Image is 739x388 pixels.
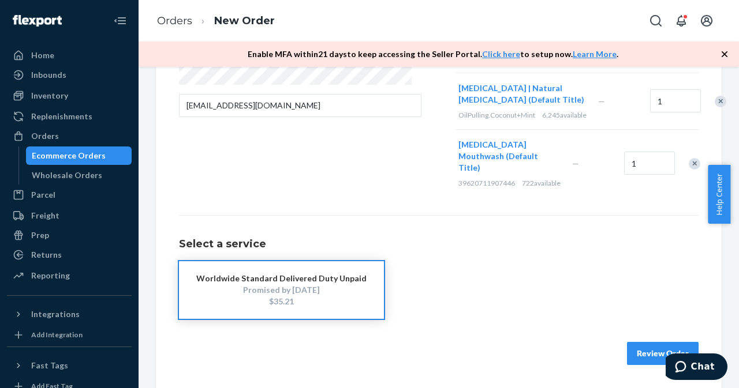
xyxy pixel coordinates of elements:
button: Open notifications [670,9,693,32]
a: Replenishments [7,107,132,126]
div: Worldwide Standard Delivered Duty Unpaid [196,273,367,284]
a: Reporting [7,266,132,285]
a: Click here [482,49,520,59]
a: Ecommerce Orders [26,146,132,165]
a: Inventory [7,86,132,105]
p: Enable MFA within 21 days to keep accessing the Seller Portal. to setup now. . [248,48,618,60]
input: Quantity [650,89,701,112]
button: Open account menu [695,9,718,32]
button: Worldwide Standard Delivered Duty UnpaidPromised by [DATE]$35.21 [179,261,384,319]
span: 39620711907446 [458,179,515,187]
input: Quantity [624,152,675,175]
h1: Select a service [179,239,699,250]
a: Orders [7,127,132,145]
span: [MEDICAL_DATA] Mouthwash (Default Title) [458,140,538,172]
span: — [572,159,579,168]
div: Replenishments [31,111,92,122]
span: [MEDICAL_DATA] | Natural [MEDICAL_DATA] (Default Title) [458,83,584,104]
div: Integrations [31,308,80,320]
a: Home [7,46,132,65]
button: [MEDICAL_DATA] Mouthwash (Default Title) [458,139,558,174]
button: Help Center [708,165,730,224]
a: Prep [7,226,132,244]
div: Remove Item [689,158,700,169]
div: Ecommerce Orders [32,150,106,161]
div: Promised by [DATE] [196,284,367,296]
div: Fast Tags [31,360,68,371]
ol: breadcrumbs [148,4,284,38]
span: 722 available [522,179,561,187]
a: Parcel [7,186,132,204]
button: Close Navigation [109,9,132,32]
span: OilPulling.Coconut+Mint [458,111,535,119]
div: Freight [31,210,59,221]
div: Orders [31,130,59,142]
button: Open Search Box [644,9,667,32]
div: Home [31,50,54,61]
a: Returns [7,246,132,264]
div: Inventory [31,90,68,101]
button: Integrations [7,305,132,323]
div: $35.21 [196,296,367,307]
span: — [598,96,605,106]
div: Returns [31,249,62,261]
a: Inbounds [7,66,132,84]
button: [MEDICAL_DATA] | Natural [MEDICAL_DATA] (Default Title) [458,82,584,106]
a: Add Integration [7,328,132,342]
iframe: Opens a widget where you can chat to one of our agents [666,353,727,382]
img: Flexport logo [13,15,62,27]
a: Wholesale Orders [26,166,132,184]
div: Inbounds [31,69,66,81]
div: Wholesale Orders [32,169,102,181]
div: Remove Item [715,96,726,107]
div: Add Integration [31,330,83,340]
input: Email (Only Required for International) [179,94,421,117]
a: New Order [214,14,275,27]
a: Orders [157,14,192,27]
a: Freight [7,206,132,225]
div: Reporting [31,270,70,281]
span: 6,245 available [542,111,587,119]
div: Prep [31,229,49,241]
button: Fast Tags [7,356,132,375]
div: Parcel [31,189,55,201]
button: Review Order [627,342,699,365]
a: Learn More [573,49,617,59]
